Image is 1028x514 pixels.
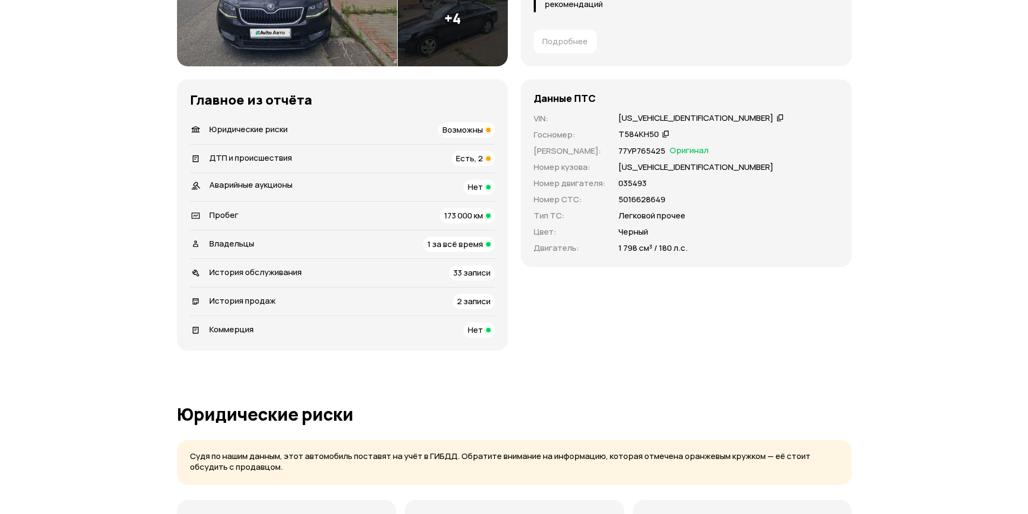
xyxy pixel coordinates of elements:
[453,267,491,278] span: 33 записи
[618,177,646,189] p: 035493
[209,152,292,163] span: ДТП и происшествия
[670,145,709,157] span: Оригинал
[209,295,276,306] span: История продаж
[534,113,605,125] p: VIN :
[534,194,605,205] p: Номер СТС :
[468,181,483,193] span: Нет
[618,113,773,124] div: [US_VEHICLE_IDENTIFICATION_NUMBER]
[618,129,659,140] div: Т584КН50
[618,226,648,238] p: Черный
[190,92,495,107] h3: Главное из отчёта
[618,242,687,254] p: 1 798 см³ / 180 л.с.
[618,194,665,205] p: 5016628649
[209,266,302,278] span: История обслуживания
[618,161,773,173] p: [US_VEHICLE_IDENTIFICATION_NUMBER]
[534,92,596,104] h4: Данные ПТС
[457,296,491,307] span: 2 записи
[618,145,665,157] p: 77УР765425
[209,179,292,190] span: Аварийные аукционы
[190,451,839,473] p: Судя по нашим данным, этот автомобиль поставят на учёт в ГИБДД. Обратите внимание на информацию, ...
[209,209,239,221] span: Пробег
[534,242,605,254] p: Двигатель :
[534,177,605,189] p: Номер двигателя :
[442,124,483,135] span: Возможны
[534,161,605,173] p: Номер кузова :
[534,129,605,141] p: Госномер :
[209,124,288,135] span: Юридические риски
[444,210,483,221] span: 173 000 км
[427,238,483,250] span: 1 за всё время
[468,324,483,335] span: Нет
[209,324,254,335] span: Коммерция
[534,145,605,157] p: [PERSON_NAME] :
[456,153,483,164] span: Есть, 2
[177,405,852,424] h1: Юридические риски
[618,210,685,222] p: Легковой прочее
[534,210,605,222] p: Тип ТС :
[209,238,254,249] span: Владельцы
[534,226,605,238] p: Цвет :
